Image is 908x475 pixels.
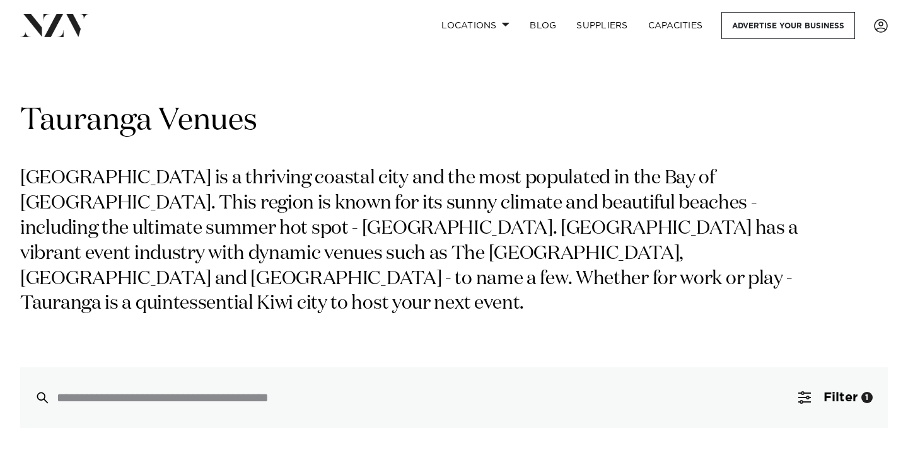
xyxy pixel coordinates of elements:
a: Locations [431,12,520,39]
a: Capacities [638,12,713,39]
p: [GEOGRAPHIC_DATA] is a thriving coastal city and the most populated in the Bay of [GEOGRAPHIC_DAT... [20,166,800,317]
a: Advertise your business [721,12,855,39]
span: Filter [824,391,858,404]
a: SUPPLIERS [566,12,637,39]
img: nzv-logo.png [20,14,89,37]
h1: Tauranga Venues [20,101,888,141]
a: BLOG [520,12,566,39]
div: 1 [861,392,873,403]
button: Filter1 [783,367,888,428]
